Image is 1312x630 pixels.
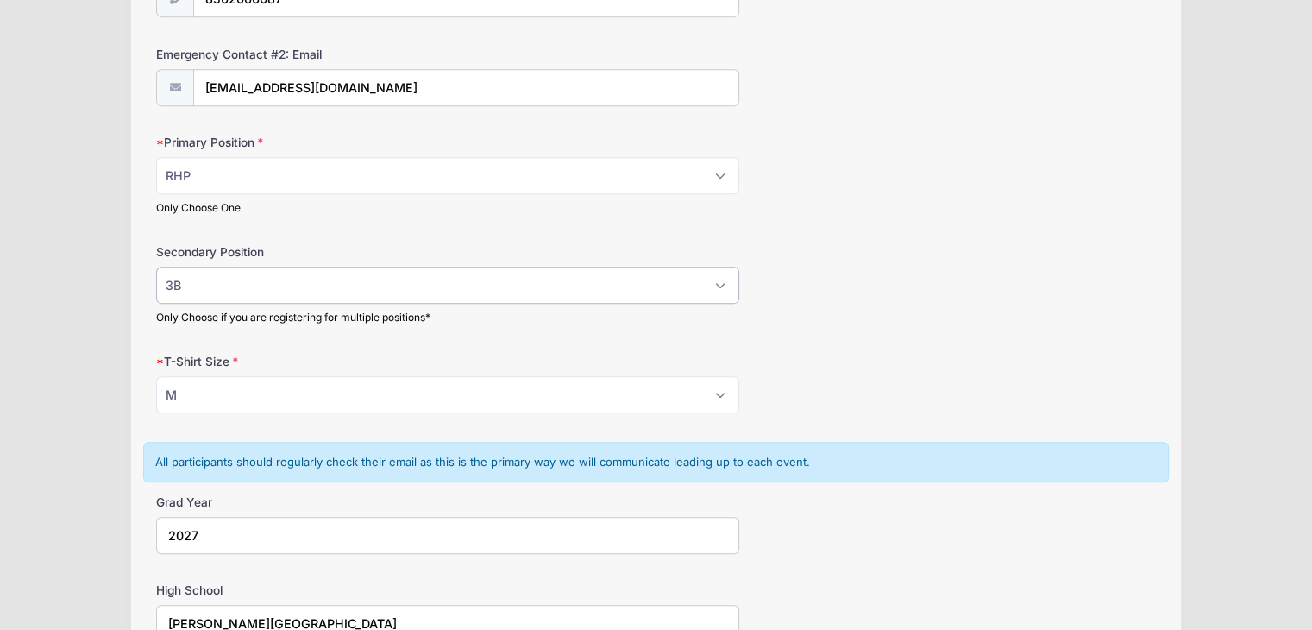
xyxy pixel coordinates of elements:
[156,353,489,370] label: T-Shirt Size
[143,442,1169,483] div: All participants should regularly check their email as this is the primary way we will communicat...
[193,69,739,106] input: email@email.com
[156,582,489,599] label: High School
[156,134,489,151] label: Primary Position
[156,494,489,511] label: Grad Year
[156,243,489,261] label: Secondary Position
[156,310,739,325] div: Only Choose if you are registering for multiple positions*
[156,200,739,216] div: Only Choose One
[156,46,489,63] label: Emergency Contact #2: Email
